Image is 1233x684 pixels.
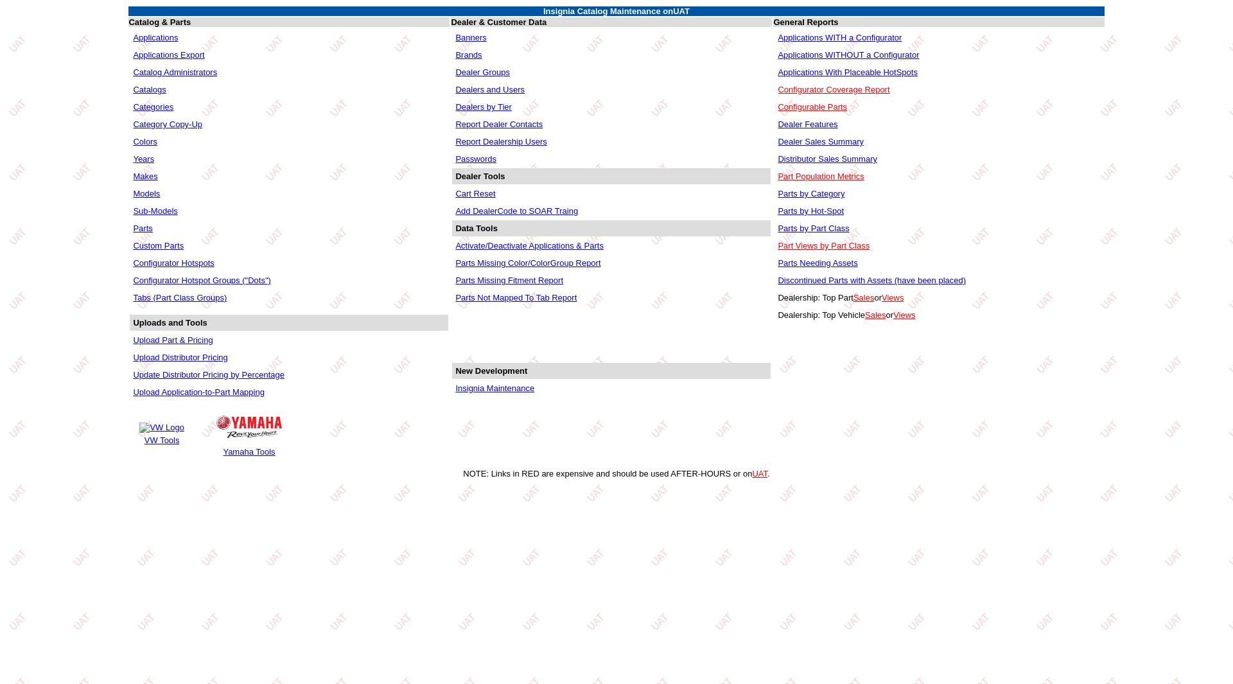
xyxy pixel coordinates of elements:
a: Report Dealer Contacts [455,119,543,129]
span: UAT [673,6,690,16]
a: Sub-Models [133,206,177,216]
b: Uploads and Tools [133,318,207,328]
a: Parts Missing Color/ColorGroup Report [455,258,600,268]
a: Configurator Hotspots [133,258,214,268]
a: Parts by Hot-Spot [778,206,844,216]
a: Applications [133,33,178,42]
div: NOTE: Links in RED are expensive and should be used AFTER-HOURS or on . [5,469,1228,478]
a: Applications With Placeable HotSpots [778,67,918,77]
a: Dealer Features [778,119,837,129]
a: UAT [752,469,767,478]
a: Part Population Metrics [778,171,864,181]
a: Discontinued Parts with Assets (have been placed) [778,276,966,285]
a: Yamaha Logo Yamaha Tools [214,409,284,459]
a: Upload Distributor Pricing [133,353,227,362]
a: Models [133,189,160,198]
a: Years [133,154,154,164]
b: General Reports [773,17,838,27]
td: Dealership: Top Part or [774,290,1103,306]
td: Insignia Catalog Maintenance on [128,6,1104,16]
a: Insignia Maintenance [455,383,534,393]
a: Upload Part & Pricing [133,335,213,345]
a: Distributor Sales Summary [778,154,877,164]
a: Activate/Deactivate Applications & Parts [455,241,604,250]
a: Sales [865,310,886,320]
a: Parts Not Mapped To Tab Report [455,293,577,303]
a: Tabs (Part Class Groups) [133,293,227,303]
td: Yamaha Tools [216,446,283,457]
a: Parts Missing Fitment Report [455,276,563,285]
b: Catalog & Parts [128,17,191,27]
a: Colors [133,137,157,146]
b: New Development [455,366,527,376]
a: Cart Reset [455,189,495,198]
a: Passwords [455,154,496,164]
a: Banners [455,33,486,42]
a: Applications WITH a Configurator [778,33,902,42]
a: Custom Parts [133,241,184,250]
a: Catalog Administrators [133,67,217,77]
a: Upload Application-to-Part Mapping [133,387,265,397]
a: Configurable Parts [778,102,847,112]
a: Configurator Hotspot Groups ("Dots") [133,276,270,285]
a: Report Dealership Users [455,137,547,146]
a: Dealers and Users [455,85,525,94]
a: Sales [853,293,875,303]
a: Views [893,310,915,320]
a: Update Distributor Pricing by Percentage [133,370,284,380]
a: Category Copy-Up [133,119,202,129]
a: Catalogs [133,85,166,94]
a: Dealer Groups [455,67,510,77]
a: Parts by Part Class [778,224,849,233]
a: Part Views by Part Class [778,241,870,250]
a: Configurator Coverage Report [778,85,889,94]
a: Dealers by Tier [455,102,511,112]
a: Parts [133,224,152,233]
td: Dealership: Top Vehicle or [774,307,1103,323]
b: Data Tools [455,224,498,233]
td: VW Tools [139,435,184,446]
a: Views [882,293,904,303]
a: Add DealerCode to SOAR Traing [455,206,578,216]
b: Dealer Tools [455,171,505,181]
img: VW Logo [139,423,184,433]
a: Dealer Sales Summary [778,137,864,146]
img: Yamaha Logo [216,416,282,438]
a: Parts by Category [778,189,844,198]
a: Makes [133,171,157,181]
a: Applications Export [133,50,204,60]
a: Categories [133,102,173,112]
a: Applications WITHOUT a Configurator [778,50,919,60]
a: Brands [455,50,482,60]
a: Parts Needing Assets [778,258,857,268]
a: VW Logo VW Tools [137,421,186,447]
b: Dealer & Customer Data [451,17,547,27]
